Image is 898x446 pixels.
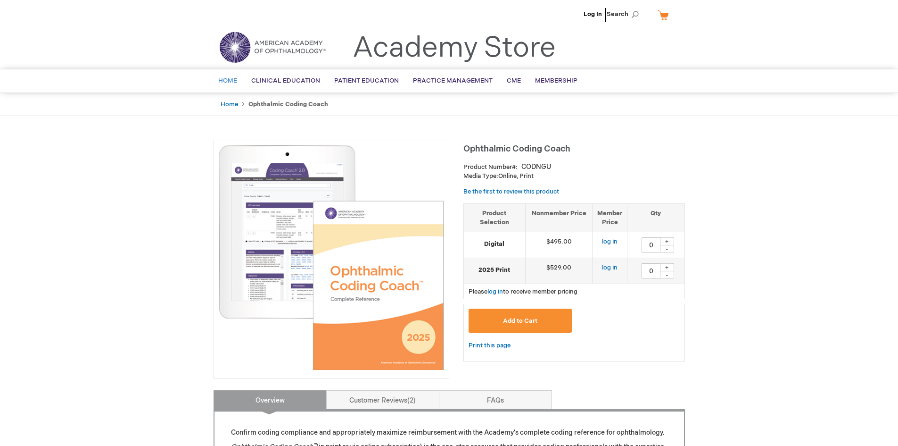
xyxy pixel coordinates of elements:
[503,317,537,325] span: Add to Cart
[535,77,577,84] span: Membership
[525,203,593,232] th: Nonmember Price
[642,237,660,252] input: Qty
[469,340,511,352] a: Print this page
[413,77,493,84] span: Practice Management
[525,232,593,258] td: $495.00
[469,266,520,275] strong: 2025 Print
[439,390,552,409] a: FAQs
[463,144,570,154] span: Ophthalmic Coding Coach
[469,288,577,295] span: Please to receive member pricing
[602,238,618,245] a: log in
[334,77,399,84] span: Patient Education
[231,428,667,438] p: Confirm coding compliance and appropriately maximize reimbursement with the Academy’s complete co...
[464,203,526,232] th: Product Selection
[219,145,444,370] img: Ophthalmic Coding Coach
[353,31,556,65] a: Academy Store
[627,203,684,232] th: Qty
[251,77,320,84] span: Clinical Education
[642,263,660,278] input: Qty
[469,240,520,249] strong: Digital
[660,263,674,271] div: +
[521,162,551,172] div: CODNGU
[214,390,327,409] a: Overview
[584,10,602,18] a: Log In
[607,5,643,24] span: Search
[407,396,416,404] span: 2
[525,258,593,284] td: $529.00
[248,101,328,108] strong: Ophthalmic Coding Coach
[593,203,627,232] th: Member Price
[463,163,518,171] strong: Product Number
[221,101,238,108] a: Home
[463,172,498,180] strong: Media Type:
[326,390,439,409] a: Customer Reviews2
[660,237,674,245] div: +
[660,271,674,278] div: -
[463,188,559,195] a: Be the first to review this product
[469,309,572,333] button: Add to Cart
[602,264,618,271] a: log in
[507,77,521,84] span: CME
[463,172,685,181] p: Online, Print
[660,245,674,252] div: -
[218,77,237,84] span: Home
[487,288,503,295] a: log in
